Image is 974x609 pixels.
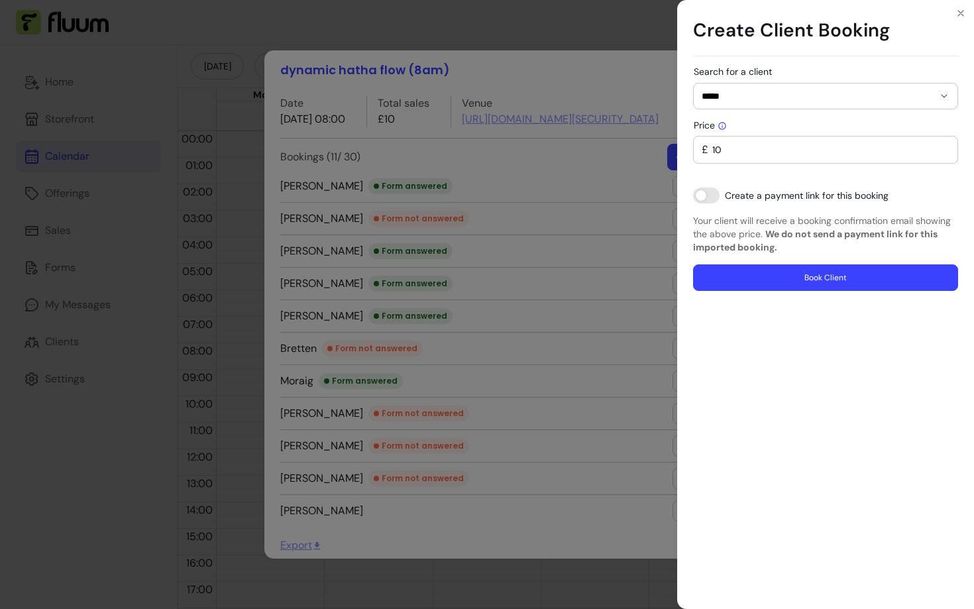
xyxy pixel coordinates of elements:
button: Show suggestions [934,85,955,107]
div: £ [702,137,949,163]
input: Create a payment link for this booking [693,188,889,203]
span: Price [694,119,727,131]
button: Close [950,3,971,24]
button: Book Client [693,264,958,291]
h1: Create Client Booking [693,5,958,56]
b: We do not send a payment link for this imported booking. [693,228,938,253]
label: Search for a client [694,65,777,78]
input: Price [708,143,949,156]
p: Your client will receive a booking confirmation email showing the above price. [693,214,958,254]
input: Search for a client [702,89,934,103]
